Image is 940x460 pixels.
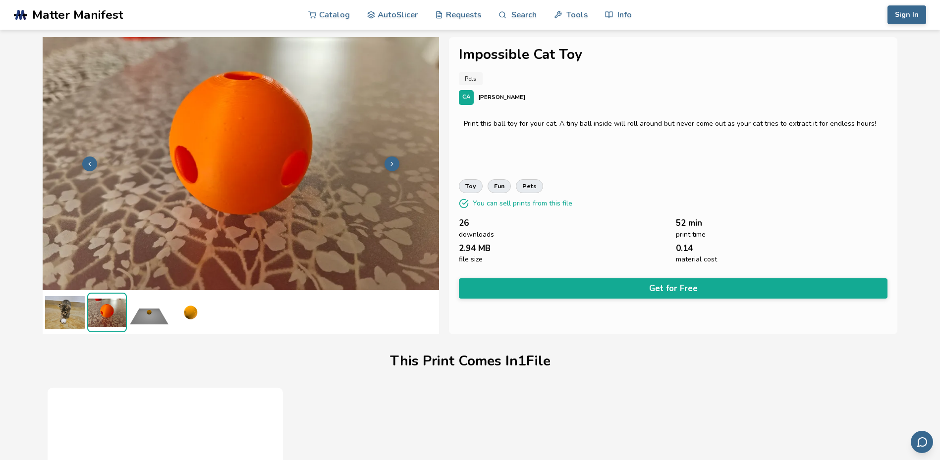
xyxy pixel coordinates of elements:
[887,5,926,24] button: Sign In
[459,244,491,253] span: 2.94 MB
[459,278,887,299] button: Get for Free
[459,47,887,62] h1: Impossible Cat Toy
[459,218,469,228] span: 26
[459,72,483,85] a: Pets
[171,293,211,332] img: Impossible Cat Toy Brim_3D_Preview
[479,92,525,102] p: [PERSON_NAME]
[462,94,470,101] span: CA
[488,179,511,193] a: fun
[676,244,693,253] span: 0.14
[911,431,933,453] button: Send feedback via email
[129,293,169,332] img: Impossible Cat Toy Brim_Print_Bed_Preview
[676,231,706,239] span: print time
[516,179,543,193] a: pets
[459,231,494,239] span: downloads
[676,218,702,228] span: 52 min
[473,198,572,208] p: You can sell prints from this file
[390,354,551,369] h1: This Print Comes In 1 File
[459,256,483,263] span: file size
[459,179,483,193] a: toy
[32,8,123,22] span: Matter Manifest
[676,256,717,263] span: material cost
[464,120,882,128] div: Print this ball toy for your cat. A tiny ball inside will roll around but never come out as your ...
